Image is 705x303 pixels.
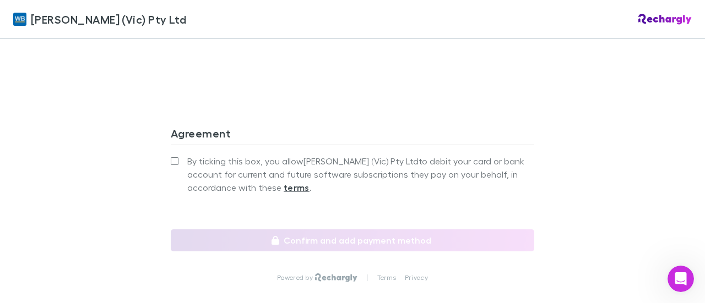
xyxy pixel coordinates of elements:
[284,182,310,193] strong: terms
[315,273,357,282] img: Rechargly Logo
[187,155,534,194] span: By ticking this box, you allow [PERSON_NAME] (Vic) Pty Ltd to debit your card or bank account for...
[638,14,692,25] img: Rechargly Logo
[405,273,428,282] a: Privacy
[171,126,534,144] h3: Agreement
[377,273,396,282] a: Terms
[13,13,26,26] img: William Buck (Vic) Pty Ltd's Logo
[31,11,186,27] span: [PERSON_NAME] (Vic) Pty Ltd
[277,273,315,282] p: Powered by
[668,266,694,292] iframe: Intercom live chat
[171,229,534,251] button: Confirm and add payment method
[366,273,368,282] p: |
